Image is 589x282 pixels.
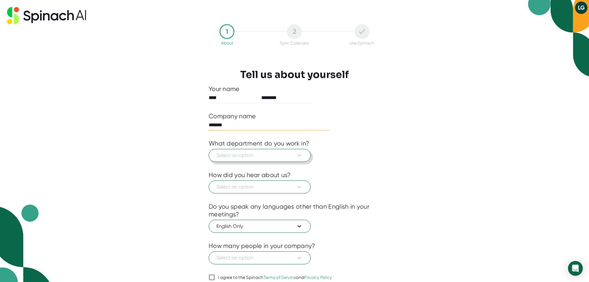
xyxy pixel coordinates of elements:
div: 1 [220,24,234,39]
span: Select an option [216,183,303,191]
a: Privacy Policy [304,275,332,280]
button: English Only [209,220,311,233]
div: Your name [209,85,380,93]
span: Select an option [216,152,303,159]
div: Open Intercom Messenger [568,261,583,276]
div: Use Spinach [350,41,374,46]
div: Sync Calendar [280,41,309,46]
div: About [221,41,233,46]
div: How many people in your company? [209,242,315,250]
div: Company name [209,112,256,120]
div: 2 [287,24,302,39]
span: Select an option [216,254,303,262]
div: Do you speak any languages other than English in your meetings? [209,203,380,218]
button: Select an option [209,251,311,264]
div: What department do you work in? [209,140,309,147]
button: Select an option [209,149,311,162]
div: How did you hear about us? [209,171,291,179]
a: Terms of Service [263,275,296,280]
h3: Tell us about yourself [240,69,349,80]
button: LG [575,2,587,14]
button: Select an option [209,180,311,193]
span: English Only [216,223,303,230]
div: I agree to the Spinach and [218,275,332,280]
